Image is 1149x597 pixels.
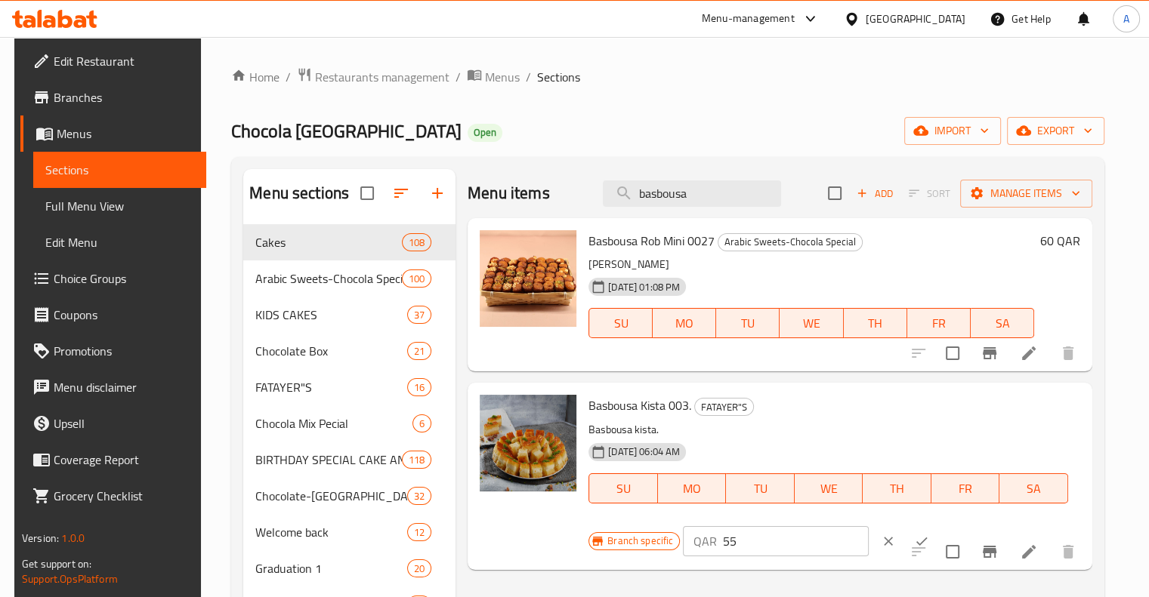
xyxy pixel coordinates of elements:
[54,88,194,106] span: Branches
[45,197,194,215] span: Full Menu View
[1050,335,1086,371] button: delete
[255,306,407,324] span: KIDS CAKES
[937,337,968,369] span: Select to update
[786,312,837,334] span: WE
[33,188,206,224] a: Full Menu View
[20,115,206,152] a: Menus
[795,473,863,503] button: WE
[20,333,206,369] a: Promotions
[403,272,431,286] span: 100
[480,230,576,327] img: Basbousa Rob Mini 0027
[407,306,431,324] div: items
[407,523,431,541] div: items
[1007,117,1104,145] button: export
[588,255,1034,274] p: [PERSON_NAME]
[413,417,431,431] span: 6
[407,487,431,505] div: items
[243,514,456,550] div: Welcome back12
[819,177,851,209] span: Select section
[54,451,194,469] span: Coverage Report
[851,182,899,205] span: Add item
[33,152,206,188] a: Sections
[315,68,449,86] span: Restaurants management
[971,534,1008,570] button: Branch-specific-item
[467,67,520,87] a: Menus
[863,473,931,503] button: TH
[255,559,407,577] div: Graduation 1
[716,308,780,338] button: TU
[872,525,905,558] button: clear
[664,478,721,500] span: MO
[907,308,971,338] button: FR
[468,126,502,139] span: Open
[243,550,456,586] div: Graduation 120
[231,114,462,148] span: Chocola [GEOGRAPHIC_DATA]
[45,233,194,251] span: Edit Menu
[931,473,1000,503] button: FR
[1019,122,1092,140] span: export
[22,569,118,589] a: Support.OpsPlatform
[588,229,715,252] span: Basbousa Rob Mini 0027
[255,378,407,396] span: FATAYER"S
[20,79,206,115] a: Branches
[971,308,1034,338] button: SA
[851,182,899,205] button: Add
[999,473,1068,503] button: SA
[602,280,686,294] span: [DATE] 01:08 PM
[383,175,419,211] span: Sort sections
[419,175,456,211] button: Add section
[1040,230,1080,251] h6: 60 QAR
[20,405,206,442] a: Upsell
[1020,344,1038,362] a: Edit menu item
[588,473,657,503] button: SU
[402,233,431,251] div: items
[602,445,686,459] span: [DATE] 06:04 AM
[801,478,857,500] span: WE
[20,260,206,297] a: Choice Groups
[899,182,960,205] span: Select section first
[403,453,431,467] span: 118
[850,312,901,334] span: TH
[588,420,1068,439] p: Basbousa kista.
[977,312,1028,334] span: SA
[61,528,85,548] span: 1.0.0
[408,525,431,540] span: 12
[351,177,383,209] span: Select all sections
[20,297,206,333] a: Coupons
[297,67,449,87] a: Restaurants management
[722,312,774,334] span: TU
[726,473,795,503] button: TU
[54,269,194,288] span: Choice Groups
[402,269,431,288] div: items
[255,269,401,288] div: Arabic Sweets-Chocola Special
[255,487,407,505] div: Chocolate-Belgium
[20,478,206,514] a: Grocery Checklist
[595,478,651,500] span: SU
[456,68,461,86] li: /
[659,312,710,334] span: MO
[243,369,456,405] div: FATAYER"S16
[723,526,868,556] input: Please enter price
[1005,478,1062,500] span: SA
[243,478,456,514] div: Chocolate-[GEOGRAPHIC_DATA]32
[972,184,1080,203] span: Manage items
[595,312,647,334] span: SU
[588,394,691,417] span: Basbousa Kista 003.
[54,378,194,396] span: Menu disclaimer
[243,297,456,333] div: KIDS CAKES37
[22,554,91,574] span: Get support on:
[408,489,431,503] span: 32
[54,306,194,324] span: Coupons
[54,52,194,70] span: Edit Restaurant
[255,487,407,505] span: Chocolate-[GEOGRAPHIC_DATA]
[1020,543,1038,561] a: Edit menu item
[231,68,280,86] a: Home
[526,68,531,86] li: /
[718,233,863,251] div: Arabic Sweets-Chocola Special
[408,562,431,576] span: 20
[468,182,550,205] h2: Menu items
[702,10,795,28] div: Menu-management
[693,532,717,550] p: QAR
